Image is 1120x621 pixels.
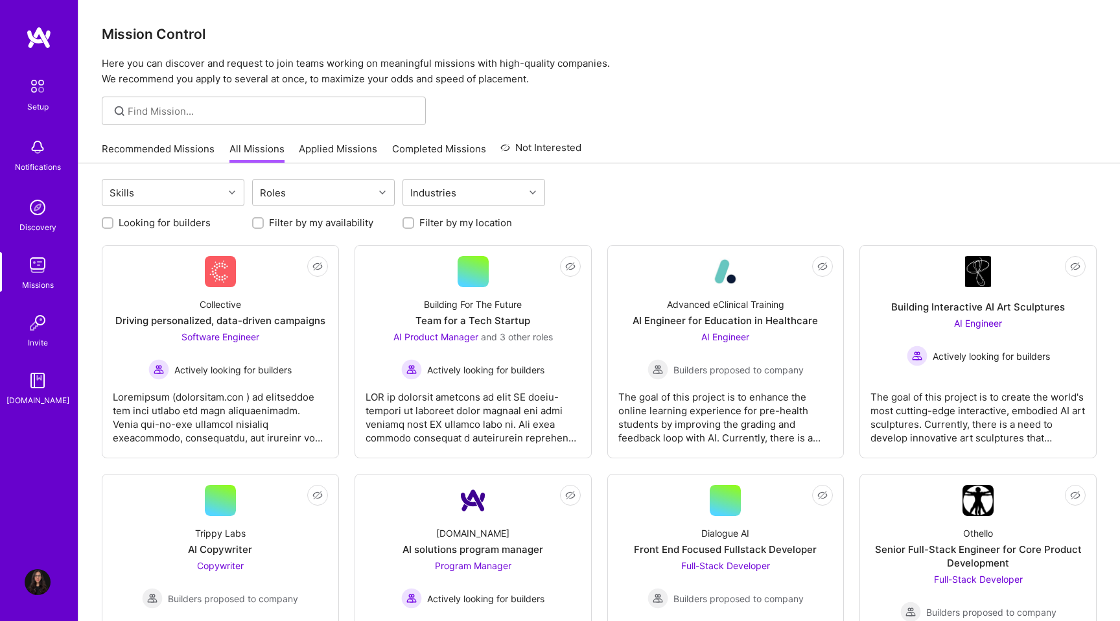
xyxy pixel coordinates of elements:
[312,261,323,272] i: icon EyeClosed
[257,183,289,202] div: Roles
[25,368,51,393] img: guide book
[530,189,536,196] i: icon Chevron
[1070,261,1080,272] i: icon EyeClosed
[25,310,51,336] img: Invite
[25,252,51,278] img: teamwork
[647,359,668,380] img: Builders proposed to company
[24,73,51,100] img: setup
[299,142,377,163] a: Applied Missions
[891,300,1065,314] div: Building Interactive AI Art Sculptures
[481,331,553,342] span: and 3 other roles
[21,569,54,595] a: User Avatar
[701,526,749,540] div: Dialogue AI
[817,261,828,272] i: icon EyeClosed
[15,160,61,174] div: Notifications
[168,592,298,605] span: Builders proposed to company
[436,526,509,540] div: [DOMAIN_NAME]
[962,485,994,516] img: Company Logo
[188,543,252,556] div: AI Copywriter
[106,183,137,202] div: Skills
[954,318,1002,329] span: AI Engineer
[681,560,770,571] span: Full-Stack Developer
[379,189,386,196] i: icon Chevron
[933,349,1050,363] span: Actively looking for builders
[19,220,56,234] div: Discovery
[6,393,69,407] div: [DOMAIN_NAME]
[965,256,991,287] img: Company Logo
[667,298,784,311] div: Advanced eClinical Training
[393,331,478,342] span: AI Product Manager
[673,363,804,377] span: Builders proposed to company
[427,592,544,605] span: Actively looking for builders
[963,526,993,540] div: Othello
[1070,490,1080,500] i: icon EyeClosed
[115,314,325,327] div: Driving personalized, data-driven campaigns
[22,278,54,292] div: Missions
[128,104,416,118] input: Find Mission...
[102,56,1097,87] p: Here you can discover and request to join teams working on meaningful missions with high-quality ...
[419,216,512,229] label: Filter by my location
[195,526,246,540] div: Trippy Labs
[618,380,834,445] div: The goal of this project is to enhance the online learning experience for pre-health students by ...
[229,142,285,163] a: All Missions
[229,189,235,196] i: icon Chevron
[113,380,328,445] div: Loremipsum (dolorsitam.con ) ad elitseddoe tem inci utlabo etd magn aliquaenimadm. Venia qui-no-e...
[701,331,749,342] span: AI Engineer
[427,363,544,377] span: Actively looking for builders
[25,194,51,220] img: discovery
[148,359,169,380] img: Actively looking for builders
[817,490,828,500] i: icon EyeClosed
[27,100,49,113] div: Setup
[269,216,373,229] label: Filter by my availability
[366,380,581,445] div: LOR ip dolorsit ametcons ad elit SE doeiu-tempori ut laboreet dolor magnaal eni admi veniamq nost...
[424,298,522,311] div: Building For The Future
[870,543,1086,570] div: Senior Full-Stack Engineer for Core Product Development
[26,26,52,49] img: logo
[102,26,1097,42] h3: Mission Control
[634,543,817,556] div: Front End Focused Fullstack Developer
[415,314,530,327] div: Team for a Tech Startup
[565,261,576,272] i: icon EyeClosed
[907,346,927,366] img: Actively looking for builders
[112,104,127,119] i: icon SearchGrey
[197,560,244,571] span: Copywriter
[435,560,511,571] span: Program Manager
[870,256,1086,447] a: Company LogoBuilding Interactive AI Art SculpturesAI Engineer Actively looking for buildersActive...
[401,588,422,609] img: Actively looking for builders
[113,256,328,447] a: Company LogoCollectiveDriving personalized, data-driven campaignsSoftware Engineer Actively looki...
[366,256,581,447] a: Building For The FutureTeam for a Tech StartupAI Product Manager and 3 other rolesActively lookin...
[402,543,543,556] div: AI solutions program manager
[934,574,1023,585] span: Full-Stack Developer
[200,298,241,311] div: Collective
[119,216,211,229] label: Looking for builders
[142,588,163,609] img: Builders proposed to company
[870,380,1086,445] div: The goal of this project is to create the world's most cutting-edge interactive, embodied AI art ...
[102,142,215,163] a: Recommended Missions
[28,336,48,349] div: Invite
[174,363,292,377] span: Actively looking for builders
[181,331,259,342] span: Software Engineer
[407,183,460,202] div: Industries
[25,134,51,160] img: bell
[500,140,581,163] a: Not Interested
[312,490,323,500] i: icon EyeClosed
[565,490,576,500] i: icon EyeClosed
[710,256,741,287] img: Company Logo
[205,256,236,287] img: Company Logo
[633,314,818,327] div: AI Engineer for Education in Healthcare
[673,592,804,605] span: Builders proposed to company
[401,359,422,380] img: Actively looking for builders
[458,485,489,516] img: Company Logo
[926,605,1056,619] span: Builders proposed to company
[392,142,486,163] a: Completed Missions
[647,588,668,609] img: Builders proposed to company
[618,256,834,447] a: Company LogoAdvanced eClinical TrainingAI Engineer for Education in HealthcareAI Engineer Builder...
[25,569,51,595] img: User Avatar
